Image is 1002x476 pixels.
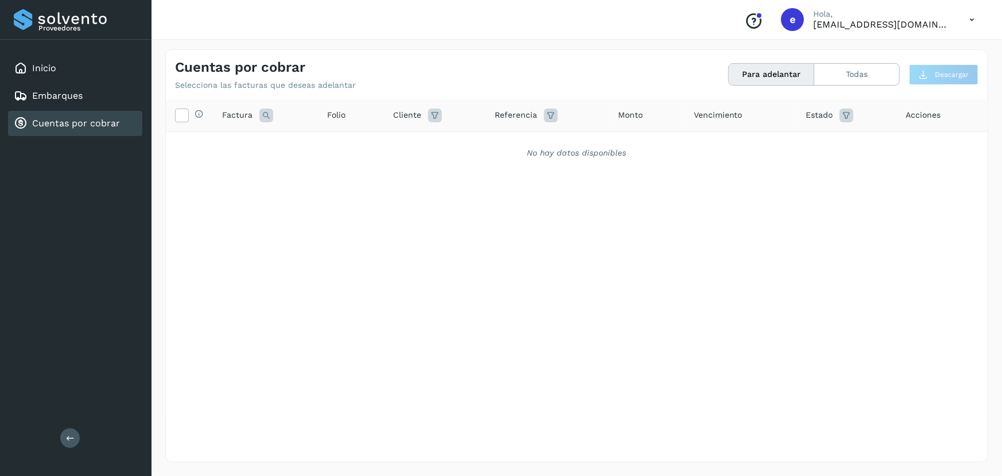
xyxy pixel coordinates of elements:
[32,90,83,101] a: Embarques
[813,19,951,30] p: ebenezer5009@gmail.com
[38,24,138,32] p: Proveedores
[32,63,56,73] a: Inicio
[181,147,973,159] div: No hay datos disponibles
[813,9,951,19] p: Hola,
[8,111,142,136] div: Cuentas por cobrar
[806,109,833,121] span: Estado
[32,118,120,129] a: Cuentas por cobrar
[814,64,899,85] button: Todas
[909,64,978,85] button: Descargar
[393,109,421,121] span: Cliente
[327,109,345,121] span: Folio
[729,64,814,85] button: Para adelantar
[906,109,941,121] span: Acciones
[175,80,356,90] p: Selecciona las facturas que deseas adelantar
[694,109,743,121] span: Vencimiento
[8,83,142,109] div: Embarques
[8,56,142,81] div: Inicio
[175,59,305,76] h4: Cuentas por cobrar
[618,109,643,121] span: Monto
[935,69,969,80] span: Descargar
[495,109,537,121] span: Referencia
[222,109,253,121] span: Factura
